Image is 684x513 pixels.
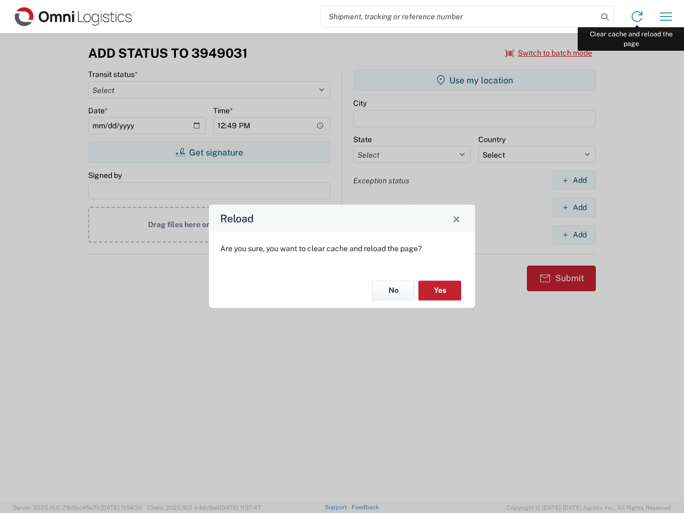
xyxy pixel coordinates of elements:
button: No [372,281,415,300]
input: Shipment, tracking or reference number [321,6,597,27]
p: Are you sure, you want to clear cache and reload the page? [220,244,464,253]
h4: Reload [220,211,254,227]
button: Close [449,211,464,226]
button: Yes [418,281,461,300]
